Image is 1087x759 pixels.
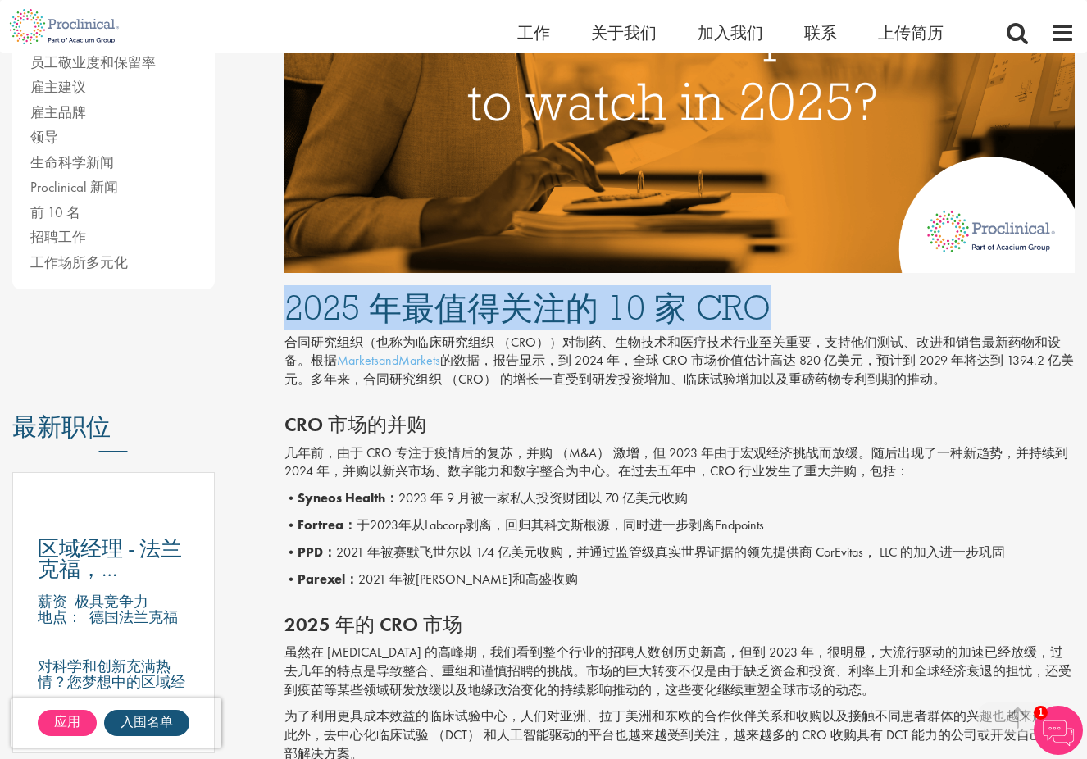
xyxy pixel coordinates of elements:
a: 区域经理 - 法兰克福，[GEOGRAPHIC_DATA]茨 [38,539,189,579]
a: 雇主建议 [30,78,86,96]
p: • 2021 年被赛默飞世尔以 174 亿美元收购，并通过监管级真实世界证据的领先提供商 CorEvitas， LLC 的加入进一步巩固 [284,543,1076,562]
a: 上传简历 [878,22,944,43]
a: MarketsandMarkets [337,352,440,369]
iframe: reCAPTCHA [11,698,221,748]
b: Syneos Health： [298,489,398,507]
span: 区域经理 - 法兰克福，[GEOGRAPHIC_DATA]茨 [38,534,235,624]
span: 地点： [38,607,82,626]
b: PPD： [298,543,336,561]
p: • 2023 年 9 月被一家私人投资财团以 70 亿美元收购 [284,489,1076,508]
a: 领导 [30,128,58,146]
span: 1 [1034,706,1048,720]
h2: CRO 市场的并购 [284,414,1076,435]
p: 德国法兰克福 [89,607,178,626]
span: 薪资 [38,592,67,611]
a: 生命科学新闻 [30,153,114,171]
h1: 2025 年最值得关注的 10 家 CRO [284,289,1076,325]
a: 关于我们 [591,22,657,43]
a: Proclinical 新闻 [30,178,118,196]
p: 极具竞争力 [75,592,148,611]
a: 工作场所多元化 [30,253,128,271]
b: Parexel： [298,570,358,588]
a: 工作 [517,22,550,43]
p: 对科学和创新充满热情？您梦想中的区域经理销售工作正在等待着您！ [38,658,189,720]
p: 虽然在 [MEDICAL_DATA] 的高峰期，我们看到整个行业的招聘人数创历史新高，但到 2023 年，很明显，大流行驱动的加速已经放缓，过去几年的特点是导致整合、重组和谨慎招聘的挑战。市场的... [284,643,1076,700]
a: 雇主品牌 [30,103,86,121]
p: • 于2023年从Labcorp剥离，回归其科文斯根源，同时进一步剥离Endpoints [284,516,1076,535]
p: 合同研究组织（也称为临床研究组织 （CRO））对制药、生物技术和医疗技术行业至关重要，支持他们测试、改进和销售最新药物和设备。根据 的数据，报告显示，到 2024 年，全球 CRO 市场价值估计... [284,334,1076,390]
a: 员工敬业度和保留率 [30,53,156,71]
a: 前 10 名 [30,203,80,221]
a: 招聘工作 [30,228,86,246]
p: 几年前，由于 CRO 专注于疫情后的复苏，并购 （M&A） 激增，但 2023 年由于宏观经济挑战而放缓。随后出现了一种新趋势，并持续到 2024 年，并购以新兴市场、数字能力和数字整合为中心。... [284,444,1076,482]
b: Fortrea： [298,516,357,534]
p: • 2021 年被[PERSON_NAME]和高盛收购 [284,570,1076,589]
img: Chatbot [1034,706,1083,755]
h3: 最新职位 [12,371,215,452]
h2: 2025 年的 CRO 市场 [284,614,1076,635]
a: 加入我们 [698,22,763,43]
a: 联系 [804,22,837,43]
